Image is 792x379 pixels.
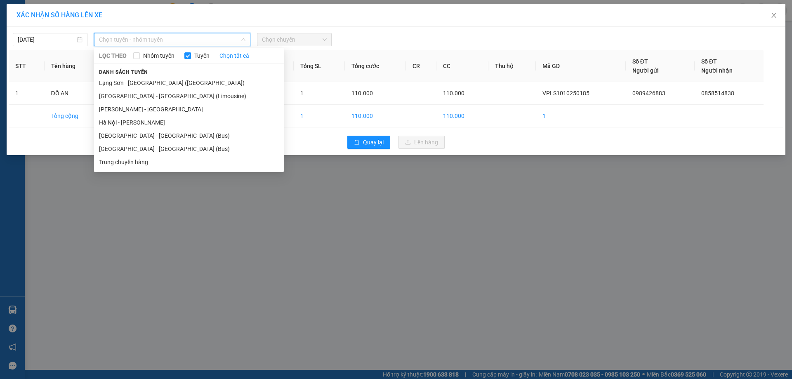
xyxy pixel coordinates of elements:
[443,90,464,97] span: 110.000
[632,58,648,65] span: Số ĐT
[45,105,105,127] td: Tổng cộng
[488,50,536,82] th: Thu hộ
[632,67,659,74] span: Người gửi
[398,136,445,149] button: uploadLên hàng
[241,37,246,42] span: down
[701,90,734,97] span: 0858514838
[632,90,665,97] span: 0989426883
[16,11,102,19] span: XÁC NHẬN SỐ HÀNG LÊN XE
[363,138,384,147] span: Quay lại
[351,90,373,97] span: 110.000
[219,51,249,60] a: Chọn tất cả
[94,103,284,116] li: [PERSON_NAME] - [GEOGRAPHIC_DATA]
[45,50,105,82] th: Tên hàng
[94,142,284,155] li: [GEOGRAPHIC_DATA] - [GEOGRAPHIC_DATA] (Bus)
[94,129,284,142] li: [GEOGRAPHIC_DATA] - [GEOGRAPHIC_DATA] (Bus)
[771,12,777,19] span: close
[99,33,245,46] span: Chọn tuyến - nhóm tuyến
[94,155,284,169] li: Trung chuyển hàng
[345,50,406,82] th: Tổng cước
[406,50,437,82] th: CR
[45,82,105,105] td: ĐỒ AN
[94,76,284,89] li: Lạng Sơn - [GEOGRAPHIC_DATA] ([GEOGRAPHIC_DATA])
[9,82,45,105] td: 1
[536,105,626,127] td: 1
[701,58,717,65] span: Số ĐT
[354,139,360,146] span: rollback
[347,136,390,149] button: rollbackQuay lại
[345,105,406,127] td: 110.000
[94,89,284,103] li: [GEOGRAPHIC_DATA] - [GEOGRAPHIC_DATA] (Limousine)
[300,90,304,97] span: 1
[99,51,127,60] span: LỌC THEO
[294,50,345,82] th: Tổng SL
[9,50,45,82] th: STT
[94,116,284,129] li: Hà Nội - [PERSON_NAME]
[436,105,488,127] td: 110.000
[294,105,345,127] td: 1
[701,67,733,74] span: Người nhận
[542,90,589,97] span: VPLS1010250185
[536,50,626,82] th: Mã GD
[140,51,178,60] span: Nhóm tuyến
[191,51,213,60] span: Tuyến
[262,33,327,46] span: Chọn chuyến
[436,50,488,82] th: CC
[762,4,785,27] button: Close
[94,68,153,76] span: Danh sách tuyến
[18,35,75,44] input: 11/10/2025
